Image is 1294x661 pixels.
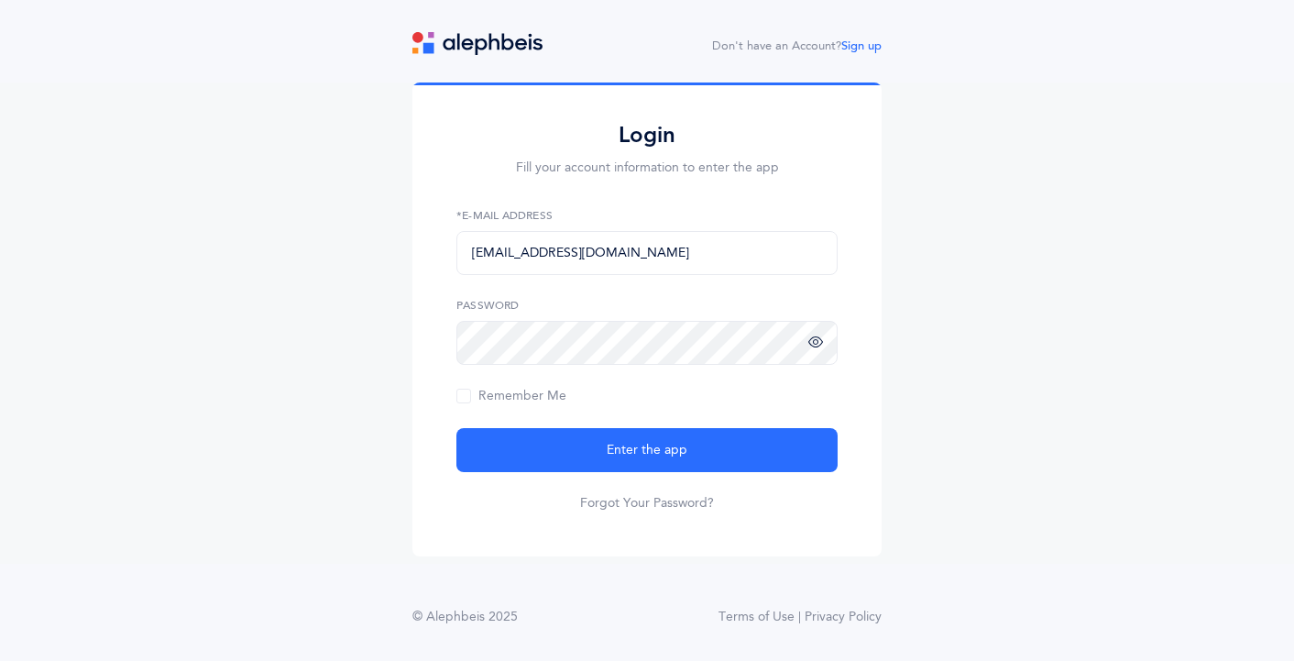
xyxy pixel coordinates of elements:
p: Fill your account information to enter the app [456,159,838,178]
a: Sign up [841,39,882,52]
img: logo.svg [412,32,543,55]
button: Enter the app [456,428,838,472]
label: *E-Mail Address [456,207,838,224]
a: Forgot Your Password? [580,494,714,512]
a: Terms of Use | Privacy Policy [718,608,882,627]
span: Remember Me [456,389,566,403]
h2: Login [456,121,838,149]
label: Password [456,297,838,314]
div: © Alephbeis 2025 [412,608,518,627]
span: Enter the app [607,441,687,460]
div: Don't have an Account? [712,38,882,56]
